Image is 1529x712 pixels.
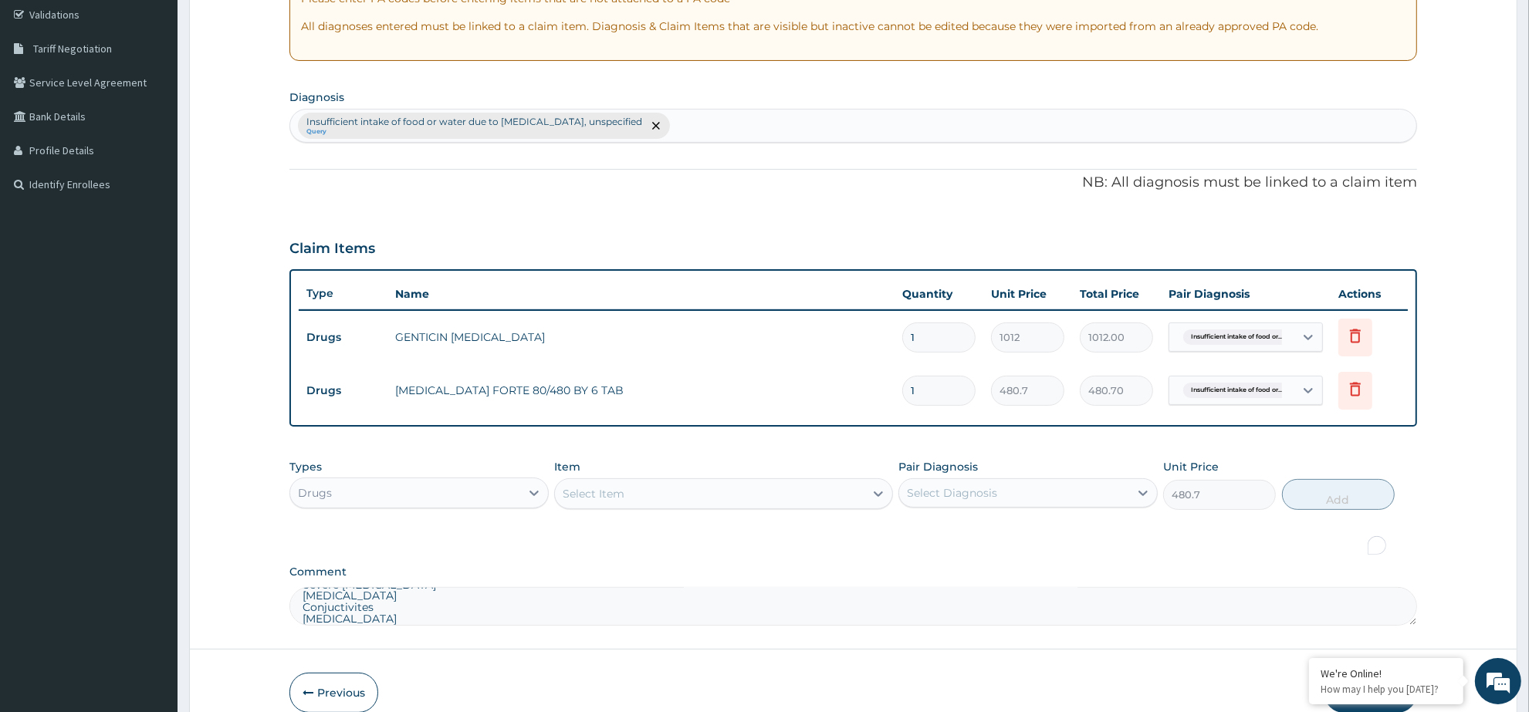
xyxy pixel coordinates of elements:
[1282,479,1395,510] button: Add
[289,241,375,258] h3: Claim Items
[298,485,332,501] div: Drugs
[1161,278,1331,309] th: Pair Diagnosis
[907,485,997,501] div: Select Diagnosis
[387,278,895,309] th: Name
[898,459,978,474] label: Pair Diagnosis
[1321,683,1452,696] p: How may I help you today?
[1072,278,1161,309] th: Total Price
[1183,383,1291,398] span: Insufficient intake of food or...
[80,86,259,106] div: Chat with us now
[1321,666,1452,680] div: We're Online!
[306,128,642,136] small: Query
[289,565,1417,579] label: Comment
[33,42,112,56] span: Tariff Negotiation
[90,194,213,350] span: We're online!
[1331,278,1408,309] th: Actions
[895,278,983,309] th: Quantity
[299,323,387,352] td: Drugs
[301,19,1406,34] p: All diagnoses entered must be linked to a claim item. Diagnosis & Claim Items that are visible bu...
[1163,459,1219,474] label: Unit Price
[387,375,895,406] td: [MEDICAL_DATA] FORTE 80/480 BY 6 TAB
[649,119,663,133] span: remove selection option
[563,486,624,501] div: Select Item
[299,279,387,308] th: Type
[983,278,1072,309] th: Unit Price
[289,461,322,474] label: Types
[289,587,1417,626] textarea: To enrich screen reader interactions, please activate Accessibility in Grammarly extension settings
[8,421,294,475] textarea: Type your message and hit 'Enter'
[1183,329,1291,345] span: Insufficient intake of food or...
[289,173,1417,193] p: NB: All diagnosis must be linked to a claim item
[306,116,642,128] p: Insufficient intake of food or water due to [MEDICAL_DATA], unspecified
[29,77,63,116] img: d_794563401_company_1708531726252_794563401
[253,8,290,45] div: Minimize live chat window
[387,322,895,353] td: GENTICIN [MEDICAL_DATA]
[299,376,387,405] td: Drugs
[289,89,344,105] label: Diagnosis
[554,459,580,474] label: Item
